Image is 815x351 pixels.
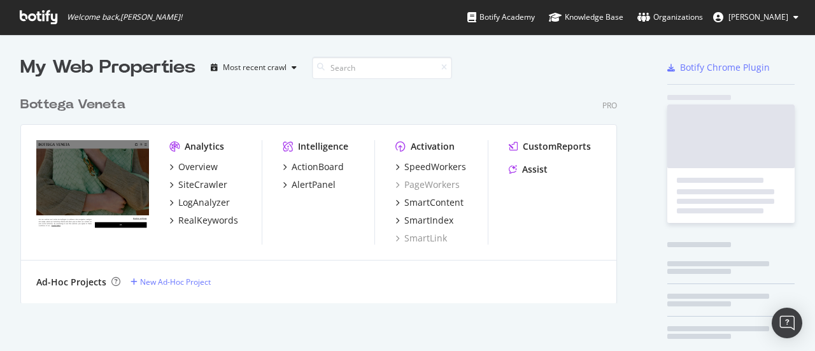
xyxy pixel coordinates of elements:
[509,140,591,153] a: CustomReports
[522,163,548,176] div: Assist
[185,140,224,153] div: Analytics
[178,178,227,191] div: SiteCrawler
[131,276,211,287] a: New Ad-Hoc Project
[206,57,302,78] button: Most recent crawl
[36,140,149,231] img: www.bottegaveneta.com
[395,232,447,245] a: SmartLink
[509,163,548,176] a: Assist
[178,214,238,227] div: RealKeywords
[36,276,106,289] div: Ad-Hoc Projects
[404,196,464,209] div: SmartContent
[404,161,466,173] div: SpeedWorkers
[395,178,460,191] a: PageWorkers
[411,140,455,153] div: Activation
[772,308,802,338] div: Open Intercom Messenger
[292,178,336,191] div: AlertPanel
[20,55,195,80] div: My Web Properties
[667,61,770,74] a: Botify Chrome Plugin
[169,161,218,173] a: Overview
[292,161,344,173] div: ActionBoard
[223,64,287,71] div: Most recent crawl
[549,11,623,24] div: Knowledge Base
[169,178,227,191] a: SiteCrawler
[140,276,211,287] div: New Ad-Hoc Project
[169,214,238,227] a: RealKeywords
[523,140,591,153] div: CustomReports
[467,11,535,24] div: Botify Academy
[178,196,230,209] div: LogAnalyzer
[178,161,218,173] div: Overview
[67,12,182,22] span: Welcome back, [PERSON_NAME] !
[637,11,703,24] div: Organizations
[20,96,131,114] a: Bottega Veneta
[298,140,348,153] div: Intelligence
[395,196,464,209] a: SmartContent
[312,57,452,79] input: Search
[283,161,344,173] a: ActionBoard
[703,7,809,27] button: [PERSON_NAME]
[20,96,125,114] div: Bottega Veneta
[680,61,770,74] div: Botify Chrome Plugin
[728,11,788,22] span: Deborah Bonadei
[602,100,617,111] div: Pro
[169,196,230,209] a: LogAnalyzer
[20,80,627,303] div: grid
[395,214,453,227] a: SmartIndex
[404,214,453,227] div: SmartIndex
[395,161,466,173] a: SpeedWorkers
[283,178,336,191] a: AlertPanel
